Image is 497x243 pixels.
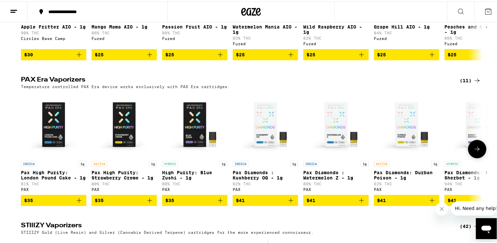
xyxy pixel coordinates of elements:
img: PAX - Pax Diamonds: Durban Poison - 1g [374,91,439,156]
div: Fuzed [233,40,298,45]
img: PAX - Pax High Purity: Strawberry Creme - 1g [91,91,157,156]
p: 83% THC [233,35,298,39]
p: HYBRID [444,159,460,165]
a: Open page for High Purity: Blue Zushi - 1g from PAX [162,91,227,194]
button: Add to bag [233,48,298,59]
span: $25 [377,51,386,56]
p: Apple Fritter AIO - 1g [21,23,86,28]
p: INDICA [233,159,248,165]
div: PAX [374,186,439,190]
button: Add to bag [162,48,227,59]
p: 1g [220,159,227,165]
h2: PAX Era Vaporizers [21,75,449,83]
span: $41 [448,196,456,202]
p: 1g [290,159,298,165]
img: PAX - High Purity: Blue Zushi - 1g [162,91,227,156]
p: 86% THC [162,29,227,34]
p: Watermelon Mania AIO - 1g [233,23,298,33]
span: $41 [306,196,315,202]
img: PAX - Pax Diamonds : Watermelon Z - 1g [303,91,369,156]
button: Add to bag [162,194,227,205]
a: Open page for Pax Diamonds : Watermelon Z - 1g from PAX [303,91,369,194]
p: HYBRID [162,159,178,165]
p: 92% THC [374,180,439,185]
p: Pax Diamonds : Watermelon Z - 1g [303,169,369,179]
img: PAX - Pax Diamonds : Kushberry OG - 1g [233,91,298,156]
p: Passion Fruit AIO - 1g [162,23,227,28]
a: Open page for Pax High Purity: London Pound Cake - 1g from PAX [21,91,86,194]
span: $35 [165,196,174,202]
iframe: Button to launch messaging window [476,217,497,238]
span: $35 [24,196,33,202]
p: 89% THC [303,180,369,185]
span: $25 [165,51,174,56]
iframe: Message from company [451,200,497,214]
p: SATIVA [91,159,107,165]
p: Pax High Purity: Strawberry Creme - 1g [91,169,157,179]
p: 1g [361,159,369,165]
p: Pax Diamonds: Durban Poison - 1g [374,169,439,179]
div: PAX [21,186,86,190]
a: (11) [460,75,481,83]
button: Add to bag [91,48,157,59]
div: Circles Base Camp [21,35,86,39]
a: Open page for Pax High Purity: Strawberry Creme - 1g from PAX [91,91,157,194]
p: High Purity: Blue Zushi - 1g [162,169,227,179]
p: INDICA [21,159,37,165]
div: Fuzed [162,35,227,39]
span: Hi. Need any help? [4,5,47,10]
a: (42) [460,221,481,229]
p: 90% THC [21,29,86,34]
p: 86% THC [91,29,157,34]
div: Fuzed [303,40,369,45]
div: Fuzed [91,35,157,39]
p: SATIVA [374,159,389,165]
span: $25 [448,51,456,56]
span: $25 [95,51,104,56]
div: PAX [303,186,369,190]
p: 82% THC [303,35,369,39]
p: 1g [149,159,157,165]
p: INDICA [303,159,319,165]
div: PAX [91,186,157,190]
p: 1g [431,159,439,165]
p: 81% THC [21,180,86,185]
p: 80% THC [91,180,157,185]
button: Add to bag [233,194,298,205]
span: $25 [236,51,245,56]
span: $30 [24,51,33,56]
p: Mango Mama AIO - 1g [91,23,157,28]
button: Add to bag [21,194,86,205]
p: 1g [78,159,86,165]
span: $25 [306,51,315,56]
button: Add to bag [21,48,86,59]
span: $35 [95,196,104,202]
button: Add to bag [303,48,369,59]
p: Grape Hill AIO - 1g [374,23,439,28]
p: Wild Raspberry AIO - 1g [303,23,369,33]
button: Add to bag [374,194,439,205]
button: Add to bag [303,194,369,205]
span: $41 [377,196,386,202]
p: STIIIZY Gold (Live Resin) and Silver (Cannabis Derived Terpene) cartridges for the more experienc... [21,229,314,233]
p: 80% THC [162,180,227,185]
iframe: Close message [435,201,448,214]
a: Open page for Pax Diamonds : Kushberry OG - 1g from PAX [233,91,298,194]
p: Pax Diamonds : Kushberry OG - 1g [233,169,298,179]
p: 82% THC [233,180,298,185]
div: Fuzed [374,35,439,39]
button: Add to bag [374,48,439,59]
p: 84% THC [374,29,439,34]
button: Add to bag [91,194,157,205]
img: PAX - Pax High Purity: London Pound Cake - 1g [21,91,86,156]
div: PAX [233,186,298,190]
div: PAX [162,186,227,190]
h2: STIIIZY Vaporizers [21,221,449,229]
a: Open page for Pax Diamonds: Durban Poison - 1g from PAX [374,91,439,194]
p: Pax High Purity: London Pound Cake - 1g [21,169,86,179]
p: Temperature controlled PAX Era device works exclusively with PAX Era cartridges. [21,83,230,87]
span: $41 [236,196,245,202]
